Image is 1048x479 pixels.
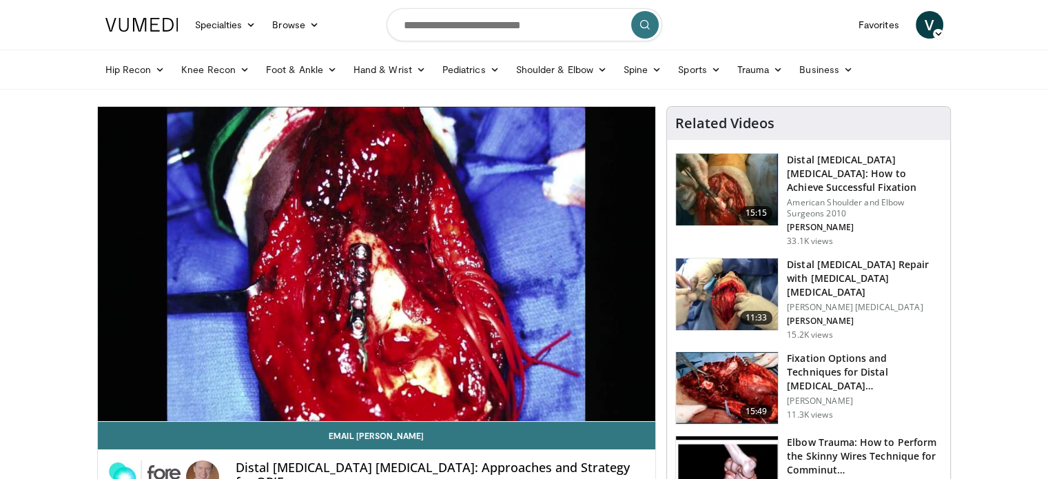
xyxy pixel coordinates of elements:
a: Browse [264,11,327,39]
a: Hip Recon [97,56,174,83]
span: 15:15 [740,206,773,220]
h3: Distal [MEDICAL_DATA] [MEDICAL_DATA]: How to Achieve Successful Fixation [787,153,942,194]
p: [PERSON_NAME] [787,316,942,327]
a: Knee Recon [173,56,258,83]
a: 15:15 Distal [MEDICAL_DATA] [MEDICAL_DATA]: How to Achieve Successful Fixation American Shoulder ... [675,153,942,247]
a: Business [791,56,861,83]
a: Shoulder & Elbow [508,56,615,83]
p: American Shoulder and Elbow Surgeons 2010 [787,197,942,219]
p: 15.2K views [787,329,832,340]
h3: Elbow Trauma: How to Perform the Skinny Wires Technique for Comminut… [787,436,942,477]
a: Email [PERSON_NAME] [98,422,656,449]
input: Search topics, interventions [387,8,662,41]
a: Sports [670,56,729,83]
a: 15:49 Fixation Options and Techniques for Distal [MEDICAL_DATA] [MEDICAL_DATA] [PERSON_NAME] 11.3... [675,351,942,425]
p: [PERSON_NAME] [MEDICAL_DATA] [787,302,942,313]
a: Spine [615,56,670,83]
p: [PERSON_NAME] [787,222,942,233]
img: VuMedi Logo [105,18,178,32]
video-js: Video Player [98,107,656,422]
p: 33.1K views [787,236,832,247]
p: 11.3K views [787,409,832,420]
p: [PERSON_NAME] [787,396,942,407]
span: 15:49 [740,405,773,418]
img: stein_3.png.150x105_q85_crop-smart_upscale.jpg [676,352,778,424]
a: Specialties [187,11,265,39]
a: Trauma [729,56,792,83]
a: Hand & Wrist [345,56,434,83]
span: 11:33 [740,311,773,325]
a: Pediatrics [434,56,508,83]
h3: Distal [MEDICAL_DATA] Repair with [MEDICAL_DATA] [MEDICAL_DATA] [787,258,942,299]
h3: Fixation Options and Techniques for Distal [MEDICAL_DATA] [MEDICAL_DATA] [787,351,942,393]
a: V [916,11,943,39]
img: 96ff3178-9bc5-44d7-83c1-7bb6291c9b10.150x105_q85_crop-smart_upscale.jpg [676,258,778,330]
img: shawn_1.png.150x105_q85_crop-smart_upscale.jpg [676,154,778,225]
a: Favorites [850,11,907,39]
h4: Related Videos [675,115,774,132]
a: 11:33 Distal [MEDICAL_DATA] Repair with [MEDICAL_DATA] [MEDICAL_DATA] [PERSON_NAME] [MEDICAL_DATA... [675,258,942,340]
a: Foot & Ankle [258,56,345,83]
